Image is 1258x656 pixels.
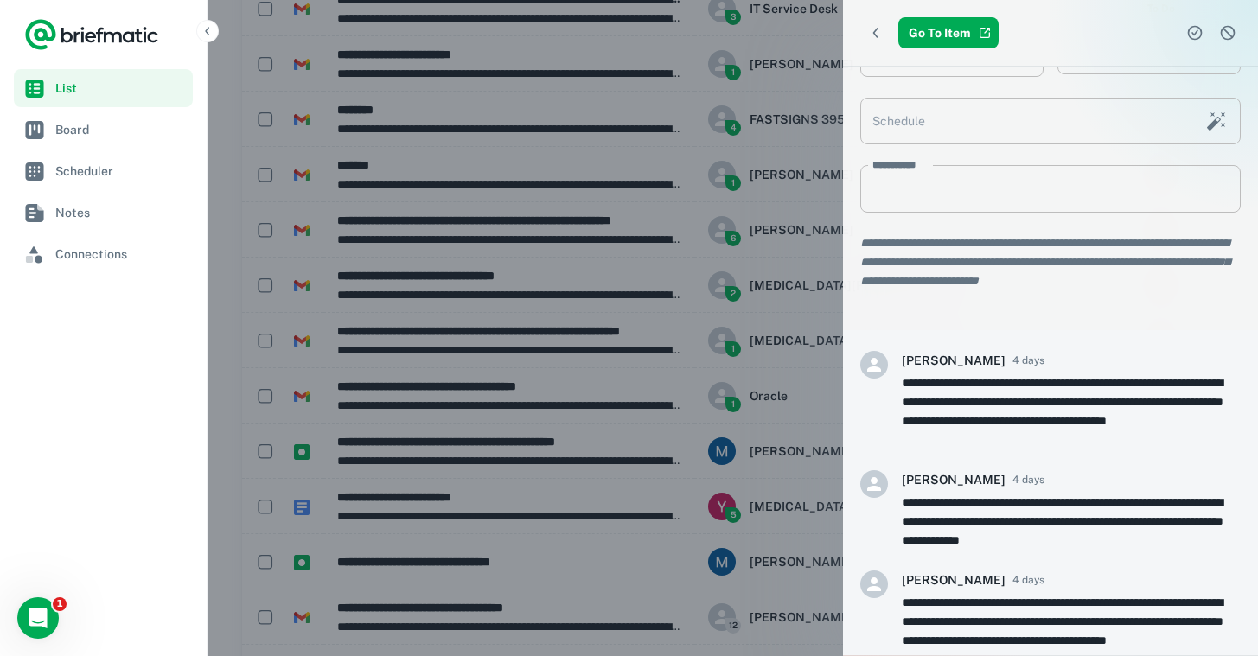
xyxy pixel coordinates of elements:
[24,17,159,52] a: Logo
[55,79,186,98] span: List
[55,120,186,139] span: Board
[17,597,59,639] iframe: Intercom live chat
[53,597,67,611] span: 1
[1202,106,1231,136] button: Schedule this task with AI
[14,194,193,232] a: Notes
[55,162,186,181] span: Scheduler
[1012,472,1044,487] span: 4 days
[14,69,193,107] a: List
[898,17,999,48] a: Go To Item
[14,235,193,273] a: Connections
[902,470,1006,489] h6: [PERSON_NAME]
[55,245,186,264] span: Connections
[902,351,1006,370] h6: [PERSON_NAME]
[14,152,193,190] a: Scheduler
[843,67,1258,655] div: scrollable content
[55,203,186,222] span: Notes
[860,17,891,48] button: Back
[1012,572,1044,588] span: 4 days
[1215,20,1241,46] button: Dismiss task
[902,570,1006,589] h6: [PERSON_NAME]
[1182,20,1208,46] button: Complete task
[1012,353,1044,368] span: 4 days
[14,111,193,149] a: Board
